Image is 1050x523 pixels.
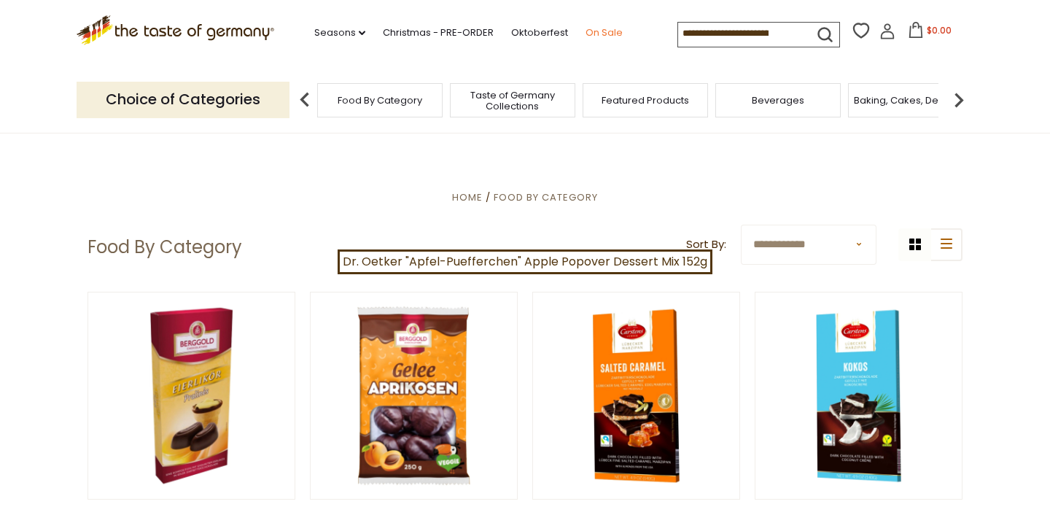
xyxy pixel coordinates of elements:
a: Baking, Cakes, Desserts [854,95,967,106]
img: previous arrow [290,85,319,115]
a: On Sale [586,25,623,41]
a: Dr. Oetker "Apfel-Puefferchen" Apple Popover Dessert Mix 152g [338,249,712,274]
img: Berggold Eggnog Liquor Pralines, 100g [88,293,295,499]
a: Oktoberfest [511,25,568,41]
a: Seasons [314,25,365,41]
p: Choice of Categories [77,82,289,117]
span: $0.00 [927,24,952,36]
a: Food By Category [494,190,598,204]
h1: Food By Category [87,236,242,258]
a: Food By Category [338,95,422,106]
a: Home [452,190,483,204]
img: Carstens Luebecker Marzipan Bars with Dark Chocolate and Salted Caramel, 4.9 oz [533,293,739,499]
img: next arrow [944,85,973,115]
img: Berggold Chocolate Apricot Jelly Pralines, 300g [311,293,517,499]
a: Featured Products [602,95,689,106]
a: Beverages [752,95,804,106]
button: $0.00 [898,22,960,44]
img: Carstens Luebecker Dark Chocolate and Coconut, 4.9 oz [755,293,962,499]
a: Taste of Germany Collections [454,90,571,112]
a: Christmas - PRE-ORDER [383,25,494,41]
label: Sort By: [686,236,726,254]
